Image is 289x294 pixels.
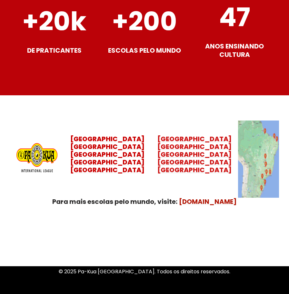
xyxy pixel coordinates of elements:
[112,3,177,39] strong: +200
[157,134,232,151] mark: [GEOGRAPHIC_DATA] [GEOGRAPHIC_DATA]
[205,42,264,59] strong: ANOS ENSINANDO CULTURA
[22,3,86,39] strong: +20k
[5,268,284,276] p: © 2025 Pa-Kua [GEOGRAPHIC_DATA]. Todos os direitos reservados.
[70,134,144,174] a: [GEOGRAPHIC_DATA][GEOGRAPHIC_DATA][GEOGRAPHIC_DATA][GEOGRAPHIC_DATA][GEOGRAPHIC_DATA]
[179,197,237,206] a: [DOMAIN_NAME]
[157,134,232,174] a: [GEOGRAPHIC_DATA][GEOGRAPHIC_DATA][GEOGRAPHIC_DATA][GEOGRAPHIC_DATA][GEOGRAPHIC_DATA]
[157,150,232,174] mark: [GEOGRAPHIC_DATA] [GEOGRAPHIC_DATA] [GEOGRAPHIC_DATA]
[108,46,181,55] strong: ESCOLAS PELO MUNDO
[70,134,144,143] mark: [GEOGRAPHIC_DATA]
[27,46,82,55] strong: DE PRATICANTES
[70,142,144,174] mark: [GEOGRAPHIC_DATA] [GEOGRAPHIC_DATA] [GEOGRAPHIC_DATA] [GEOGRAPHIC_DATA]
[5,238,284,263] p: Uma Escola de conhecimentos orientais para toda a família. Foco, habilidade concentração, conquis...
[52,197,177,206] strong: Para mais escolas pelo mundo, visite:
